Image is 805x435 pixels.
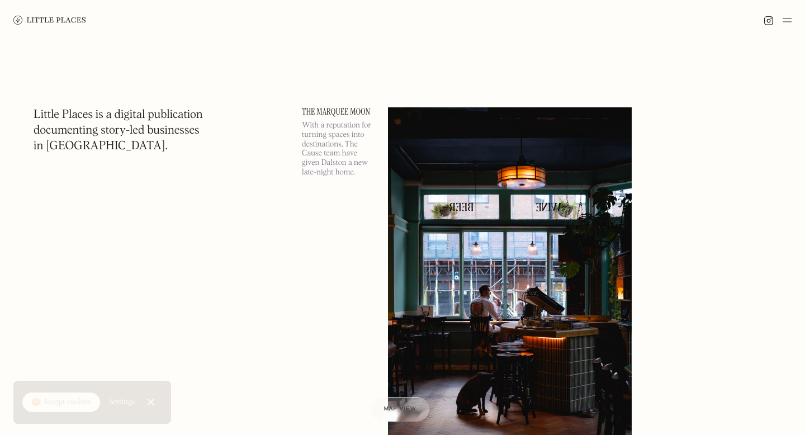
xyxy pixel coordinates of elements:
div: Settings [109,398,135,406]
span: Map view [384,406,416,412]
h1: Little Places is a digital publication documenting story-led businesses in [GEOGRAPHIC_DATA]. [34,107,203,154]
a: Settings [109,390,135,415]
a: Close Cookie Popup [140,391,162,413]
a: Map view [371,397,430,422]
a: The Marquee Moon [302,107,375,116]
p: With a reputation for turning spaces into destinations, The Cause team have given Dalston a new l... [302,121,375,177]
div: 🍪 Accept cookies [31,397,91,408]
a: 🍪 Accept cookies [22,393,100,413]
